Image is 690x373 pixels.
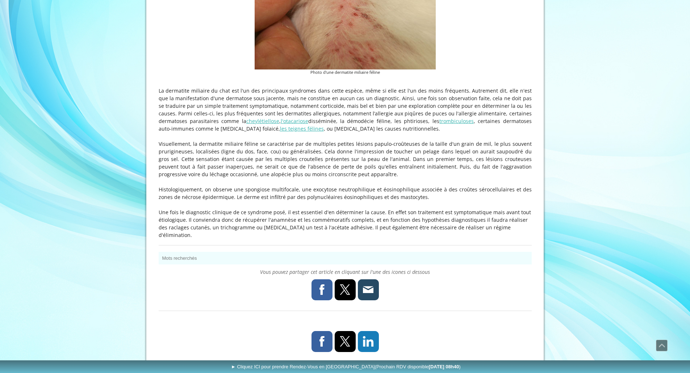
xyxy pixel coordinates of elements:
[311,331,333,352] a: Facebook
[311,279,333,300] a: Facebook
[375,364,461,369] span: (Prochain RDV disponible )
[335,331,356,352] a: X
[260,268,430,275] span: Vous pouvez partager cet article en cliquant sur l'une des icones ci dessous
[656,340,668,351] a: Défiler vers le haut
[159,140,532,178] p: Visuellement, la dermatite miliaire féline se caractérise par de multiples petites lésions papulo...
[280,125,324,132] a: les teignes félines
[358,331,379,352] a: LinkedIn
[159,252,532,264] button: Mots recherchés
[335,279,356,300] a: X
[231,364,461,369] span: ► Cliquez ICI pour prendre Rendez-Vous en [GEOGRAPHIC_DATA]
[358,279,379,300] a: E-mail
[159,186,532,201] p: Histologiquement, on observe une spongiose multifocale, une exocytose neutrophilique et éosinophi...
[429,364,459,369] b: [DATE] 08h40
[159,208,532,239] p: Une fois le diagnostic clinique de ce syndrome posé, il est essentiel d'en déterminer la cause. E...
[439,118,474,124] a: trombiculoses
[159,87,532,132] p: La dermatite miliaire du chat est l'un des principaux syndromes dans cette espèce, même si elle e...
[255,69,436,76] figcaption: Photo d'une dermatite miliaire féline
[246,118,279,124] a: cheylétiellose
[281,118,308,124] a: l'otacariose
[656,340,667,351] span: Défiler vers le haut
